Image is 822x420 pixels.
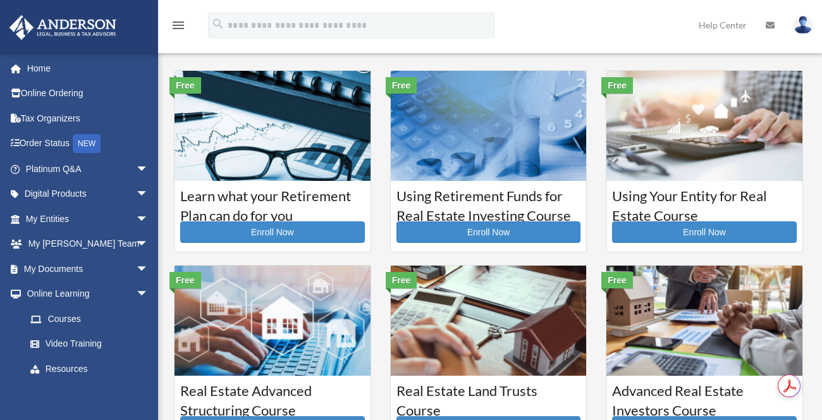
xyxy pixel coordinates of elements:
[612,221,797,243] a: Enroll Now
[9,81,168,106] a: Online Ordering
[9,206,168,232] a: My Entitiesarrow_drop_down
[18,306,161,331] a: Courses
[169,77,201,94] div: Free
[18,331,168,357] a: Video Training
[9,232,168,257] a: My [PERSON_NAME] Teamarrow_drop_down
[9,182,168,207] a: Digital Productsarrow_drop_down
[386,77,417,94] div: Free
[169,272,201,288] div: Free
[211,17,225,31] i: search
[136,256,161,282] span: arrow_drop_down
[171,18,186,33] i: menu
[9,106,168,131] a: Tax Organizers
[9,131,168,157] a: Order StatusNEW
[6,15,120,40] img: Anderson Advisors Platinum Portal
[180,221,365,243] a: Enroll Now
[601,272,633,288] div: Free
[9,281,168,307] a: Online Learningarrow_drop_down
[386,272,417,288] div: Free
[136,156,161,182] span: arrow_drop_down
[9,156,168,182] a: Platinum Q&Aarrow_drop_down
[396,187,581,218] h3: Using Retirement Funds for Real Estate Investing Course
[136,281,161,307] span: arrow_drop_down
[9,256,168,281] a: My Documentsarrow_drop_down
[136,206,161,232] span: arrow_drop_down
[396,221,581,243] a: Enroll Now
[612,187,797,218] h3: Using Your Entity for Real Estate Course
[794,16,813,34] img: User Pic
[73,134,101,153] div: NEW
[9,56,168,81] a: Home
[612,381,797,413] h3: Advanced Real Estate Investors Course
[136,232,161,257] span: arrow_drop_down
[136,182,161,207] span: arrow_drop_down
[396,381,581,413] h3: Real Estate Land Trusts Course
[180,187,365,218] h3: Learn what your Retirement Plan can do for you
[171,22,186,33] a: menu
[18,356,168,381] a: Resources
[180,381,365,413] h3: Real Estate Advanced Structuring Course
[601,77,633,94] div: Free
